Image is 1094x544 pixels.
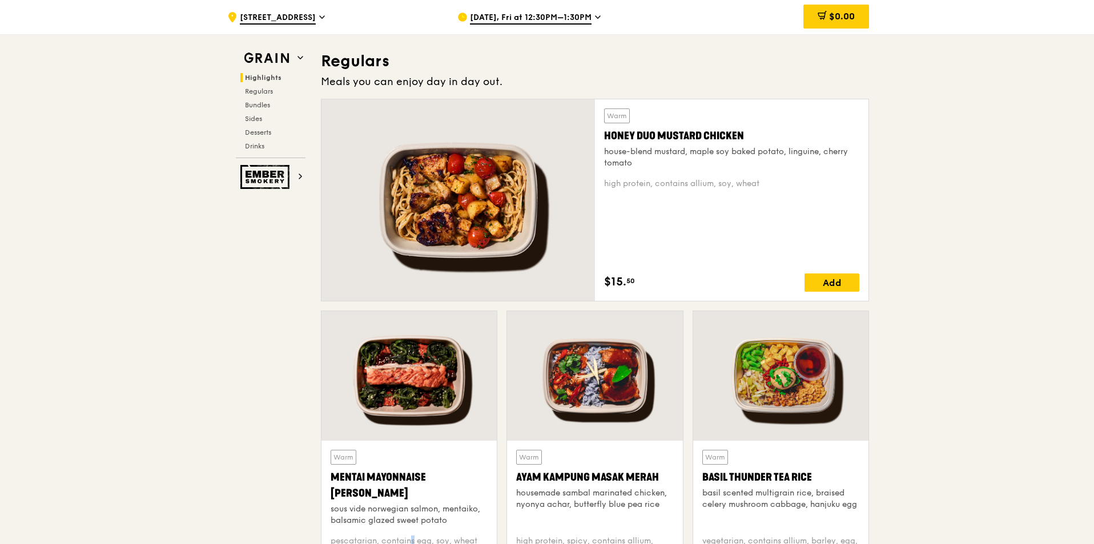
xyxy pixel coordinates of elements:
div: sous vide norwegian salmon, mentaiko, balsamic glazed sweet potato [331,503,488,526]
div: Add [805,273,859,292]
span: Highlights [245,74,281,82]
div: house-blend mustard, maple soy baked potato, linguine, cherry tomato [604,146,859,169]
div: Honey Duo Mustard Chicken [604,128,859,144]
span: Regulars [245,87,273,95]
span: [STREET_ADDRESS] [240,12,316,25]
div: housemade sambal marinated chicken, nyonya achar, butterfly blue pea rice [516,487,673,510]
div: basil scented multigrain rice, braised celery mushroom cabbage, hanjuku egg [702,487,859,510]
span: $15. [604,273,626,291]
div: Ayam Kampung Masak Merah [516,469,673,485]
div: Basil Thunder Tea Rice [702,469,859,485]
div: Meals you can enjoy day in day out. [321,74,869,90]
h3: Regulars [321,51,869,71]
span: $0.00 [829,11,855,22]
div: Warm [516,450,542,465]
div: high protein, contains allium, soy, wheat [604,178,859,190]
div: Mentai Mayonnaise [PERSON_NAME] [331,469,488,501]
span: 50 [626,276,635,285]
div: Warm [604,108,630,123]
span: Bundles [245,101,270,109]
div: Warm [331,450,356,465]
span: Sides [245,115,262,123]
img: Ember Smokery web logo [240,165,293,189]
span: Desserts [245,128,271,136]
span: Drinks [245,142,264,150]
span: [DATE], Fri at 12:30PM–1:30PM [470,12,592,25]
div: Warm [702,450,728,465]
img: Grain web logo [240,48,293,68]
